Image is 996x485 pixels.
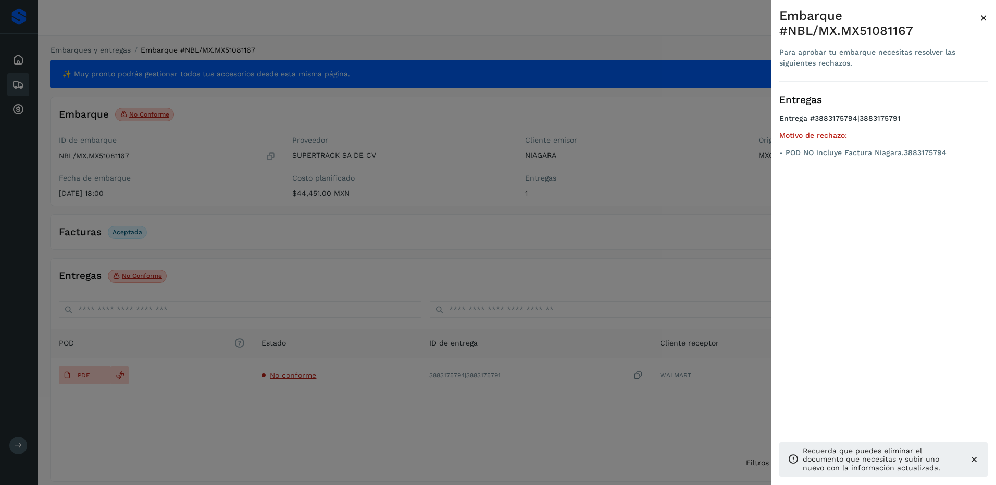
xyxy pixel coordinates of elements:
[779,114,988,131] h4: Entrega #3883175794|3883175791
[803,446,961,473] p: Recuerda que puedes eliminar el documento que necesitas y subir uno nuevo con la información actu...
[980,8,988,27] button: Close
[779,148,988,157] p: - POD NO incluye Factura Niagara.3883175794
[779,47,980,69] div: Para aprobar tu embarque necesitas resolver las siguientes rechazos.
[779,8,980,39] div: Embarque #NBL/MX.MX51081167
[779,94,988,106] h3: Entregas
[779,131,988,140] h5: Motivo de rechazo:
[980,10,988,25] span: ×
